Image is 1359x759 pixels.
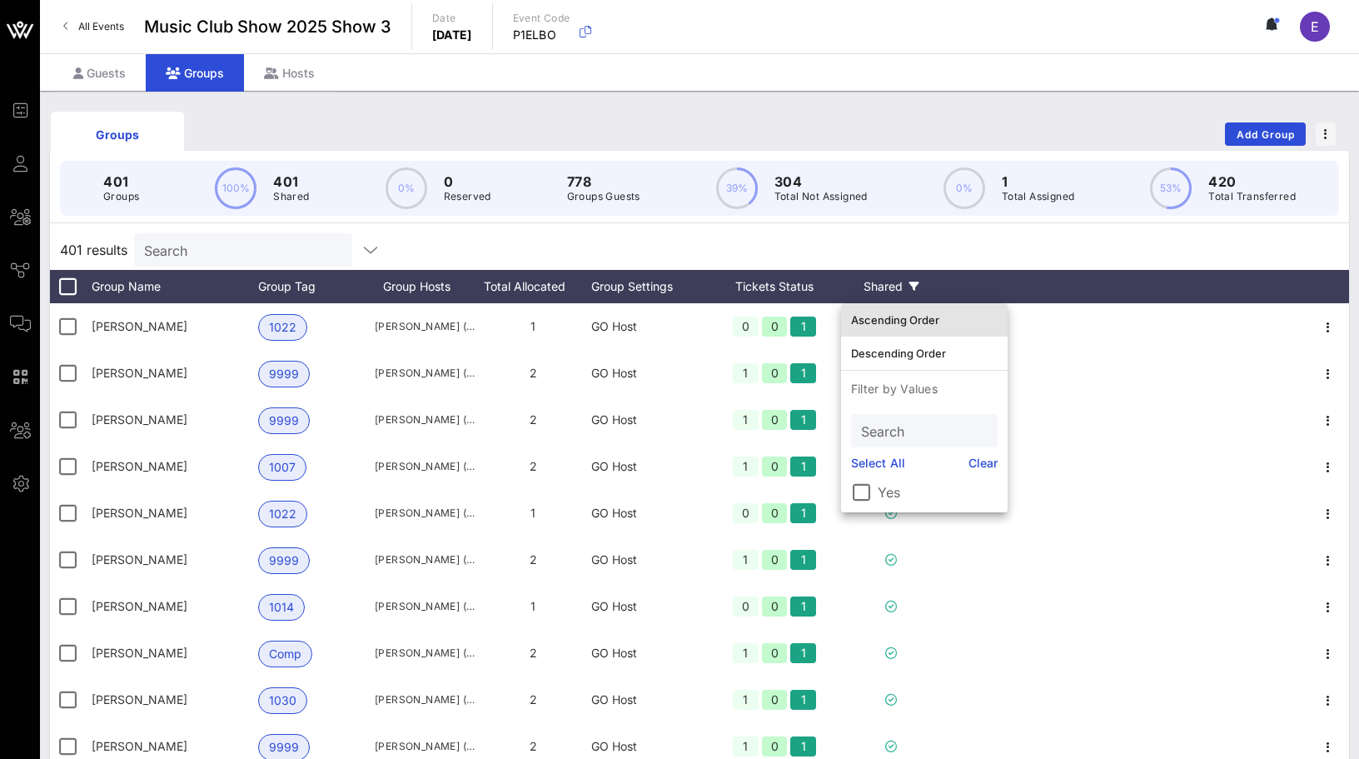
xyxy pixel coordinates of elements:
div: 1 [790,457,816,477]
div: 1 [790,597,816,617]
div: 0 [762,737,788,757]
div: Total Allocated [475,270,591,303]
div: GO Host [591,677,708,723]
span: Add Group [1236,128,1296,141]
a: Select All [851,454,905,472]
div: 0 [762,643,788,663]
div: GO Host [591,583,708,630]
div: Hosts [244,54,335,92]
p: 0 [444,172,491,192]
span: 2 [530,366,537,380]
div: Group Tag [258,270,375,303]
p: 304 [774,172,868,192]
div: 1 [733,550,759,570]
span: 401 results [60,240,127,260]
div: 0 [762,457,788,477]
p: Shared [273,188,309,205]
span: [PERSON_NAME] ([PERSON_NAME][EMAIL_ADDRESS][DOMAIN_NAME]) [375,365,475,382]
p: Groups [103,188,139,205]
div: 1 [733,457,759,477]
span: 1 [530,599,535,613]
span: Alfred Dawson [92,646,187,660]
button: Add Group [1225,122,1306,146]
div: 0 [733,317,759,337]
div: GO Host [591,537,708,583]
span: 2 [530,412,537,427]
div: 0 [762,317,788,337]
div: 1 [733,410,759,430]
div: Group Settings [591,270,708,303]
label: Yes [878,484,998,501]
span: 1014 [269,595,294,620]
div: 0 [762,410,788,430]
p: 778 [567,172,640,192]
div: GO Host [591,303,708,350]
span: 1 [530,319,535,333]
div: Shared [841,270,941,303]
div: Groups [63,126,172,143]
div: E [1300,12,1330,42]
div: 1 [790,643,816,663]
span: Comp [269,642,301,667]
div: 0 [733,597,759,617]
span: [PERSON_NAME] ([EMAIL_ADDRESS][DOMAIN_NAME]) [375,692,475,708]
div: GO Host [591,630,708,677]
div: 1 [790,410,816,430]
div: 1 [790,317,816,337]
p: Total Assigned [1002,188,1075,205]
p: 401 [103,172,139,192]
span: Alexander G Kelly [92,599,187,613]
a: Clear [968,454,998,472]
span: 1007 [269,455,296,480]
span: [PERSON_NAME] ([EMAIL_ADDRESS][DOMAIN_NAME]) [375,458,475,475]
span: All Events [78,20,124,32]
span: 2 [530,692,537,707]
p: [DATE] [432,27,472,43]
div: GO Host [591,350,708,397]
p: Reserved [444,188,491,205]
div: 1 [733,737,759,757]
span: [PERSON_NAME] ([PERSON_NAME][EMAIL_ADDRESS][DOMAIN_NAME]) [375,598,475,615]
span: Adam Snelling [92,412,187,427]
div: GO Host [591,490,708,537]
span: 9999 [269,408,299,433]
span: 1022 [269,502,296,527]
span: Music Club Show 2025 Show 3 [144,14,391,39]
span: 9999 [269,548,299,573]
span: [PERSON_NAME] ([PERSON_NAME][EMAIL_ADDRESS][PERSON_NAME][DOMAIN_NAME]) [375,412,475,428]
div: Ascending Order [851,313,998,327]
div: 1 [790,363,816,383]
span: Alec Covington [92,506,187,520]
span: [PERSON_NAME] ([PERSON_NAME][EMAIL_ADDRESS][PERSON_NAME][DOMAIN_NAME]) [375,645,475,662]
span: 2 [530,459,537,473]
div: 0 [762,363,788,383]
div: 1 [733,643,759,663]
span: 2 [530,552,537,567]
p: Groups Guests [567,188,640,205]
div: 1 [790,690,816,710]
div: 0 [762,597,788,617]
span: [PERSON_NAME] ([PERSON_NAME][EMAIL_ADDRESS][PERSON_NAME][DOMAIN_NAME]) [375,505,475,522]
div: Group Hosts [375,270,475,303]
div: 1 [733,363,759,383]
span: [PERSON_NAME] ([EMAIL_ADDRESS][DOMAIN_NAME]) [375,738,475,755]
div: Guests [53,54,146,92]
div: GO Host [591,397,708,443]
div: 1 [733,690,759,710]
span: 1030 [269,688,296,713]
div: 0 [733,503,759,523]
p: 420 [1208,172,1296,192]
p: Event Code [513,10,570,27]
span: E [1311,18,1319,35]
a: All Events [53,13,134,40]
div: GO Host [591,443,708,490]
span: Ali Summerville [92,692,187,707]
span: [PERSON_NAME] ([EMAIL_ADDRESS][DOMAIN_NAME]) [375,318,475,335]
div: 0 [762,690,788,710]
p: 401 [273,172,309,192]
div: 0 [762,503,788,523]
div: Tickets Status [708,270,841,303]
p: P1ELBO [513,27,570,43]
span: Adam Greene [92,319,187,333]
div: 0 [762,550,788,570]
